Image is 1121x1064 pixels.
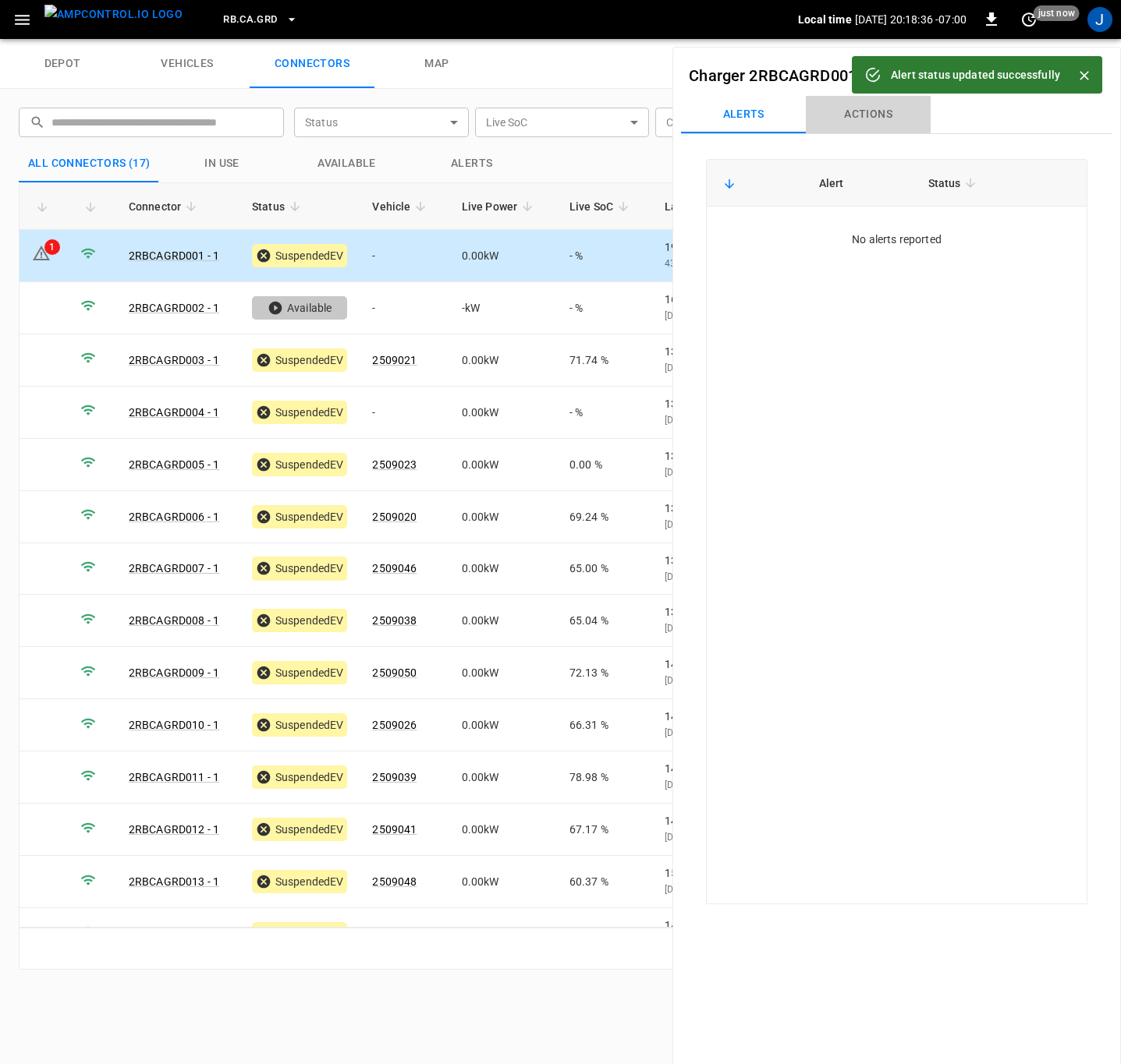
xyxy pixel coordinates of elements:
[252,609,347,632] div: SuspendedEV
[252,296,347,320] div: Available
[449,230,557,282] td: 0.00 kW
[557,699,652,751] td: 66.31 %
[252,505,347,528] div: SuspendedEV
[372,719,417,731] a: 2509026
[665,571,694,582] span: [DATE]
[689,66,857,85] a: Charger 2RBCAGRD001
[129,302,219,314] a: 2RBCAGRD002 - 1
[928,174,981,193] span: Status
[449,334,557,387] td: 0.00 kW
[372,666,417,679] a: 2509050
[129,875,219,888] a: 2RBCAGRD013 - 1
[557,595,652,647] td: 65.04 %
[252,453,347,476] div: SuspendedEV
[449,439,557,491] td: 0.00 kW
[681,96,1112,133] div: Connectors submenus tabs
[44,239,60,255] div: 1
[557,334,652,387] td: 71.74 %
[665,292,786,307] p: 16:51
[665,623,694,634] span: [DATE]
[449,282,557,334] td: - kW
[372,458,417,471] a: 2509023
[129,458,219,471] a: 2RBCAGRD005 - 1
[252,661,347,684] div: SuspendedEV
[557,491,652,543] td: 69.24 %
[449,699,557,751] td: 0.00 kW
[557,804,652,856] td: 67.17 %
[372,614,417,627] a: 2509038
[557,439,652,491] td: 0.00 %
[252,765,347,789] div: SuspendedEV
[665,258,736,269] span: 43 minutes ago
[665,344,786,359] p: 13:20
[798,12,852,27] p: Local time
[160,145,285,182] button: in use
[891,61,1060,89] div: Alert status updated successfully
[129,249,219,262] a: 2RBCAGRD001 - 1
[129,197,201,216] span: Connector
[449,804,557,856] td: 0.00 kW
[665,500,786,516] p: 13:43
[360,387,449,439] td: -
[217,5,303,35] button: RB.CA.GRD
[665,362,694,373] span: [DATE]
[360,282,449,334] td: -
[360,230,449,282] td: -
[1087,7,1112,32] div: profile-icon
[665,656,786,672] p: 14:01
[1016,7,1041,32] button: set refresh interval
[252,348,347,372] div: SuspendedEV
[665,832,694,843] span: [DATE]
[223,11,277,29] span: RB.CA.GRD
[665,239,786,255] p: 19:35
[665,197,777,216] span: Last Session Start
[449,908,557,960] td: 0.00 kW
[372,562,417,574] a: 2509046
[665,467,694,478] span: [DATE]
[665,396,786,412] p: 13:26
[665,917,786,933] p: 14:53
[449,491,557,543] td: 0.00 kW
[372,511,417,523] a: 2509020
[449,751,557,804] td: 0.00 kW
[129,511,219,523] a: 2RBCAGRD006 - 1
[252,870,347,893] div: SuspendedEV
[372,823,417,836] a: 2509041
[665,779,694,790] span: [DATE]
[1034,5,1080,21] span: just now
[19,145,160,182] button: All Connectors (17)
[129,823,219,836] a: 2RBCAGRD012 - 1
[557,282,652,334] td: - %
[252,197,305,216] span: Status
[252,557,347,580] div: SuspendedEV
[252,401,347,424] div: SuspendedEV
[807,160,916,207] th: Alert
[44,5,183,24] img: ampcontrol.io logo
[129,719,219,731] a: 2RBCAGRD010 - 1
[681,96,806,133] button: Alerts
[129,771,219,783] a: 2RBCAGRD011 - 1
[665,415,694,426] span: [DATE]
[557,751,652,804] td: 78.98 %
[1073,64,1096,87] button: Close
[855,12,967,27] p: [DATE] 20:18:36 -07:00
[665,709,786,724] p: 14:09
[252,922,347,946] div: SuspendedEV
[449,647,557,699] td: 0.00 kW
[125,39,250,89] a: vehicles
[252,244,347,267] div: SuspendedEV
[665,553,786,568] p: 13:47
[557,230,652,282] td: - %
[665,865,786,881] p: 15:19
[665,761,786,776] p: 14:13
[557,647,652,699] td: 72.13 %
[410,145,534,182] button: Alerts
[665,519,694,530] span: [DATE]
[372,771,417,783] a: 2509039
[449,543,557,596] td: 0.00 kW
[665,727,694,738] span: [DATE]
[374,39,499,89] a: map
[129,614,219,627] a: 2RBCAGRD008 - 1
[665,310,694,321] span: [DATE]
[665,813,786,829] p: 14:58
